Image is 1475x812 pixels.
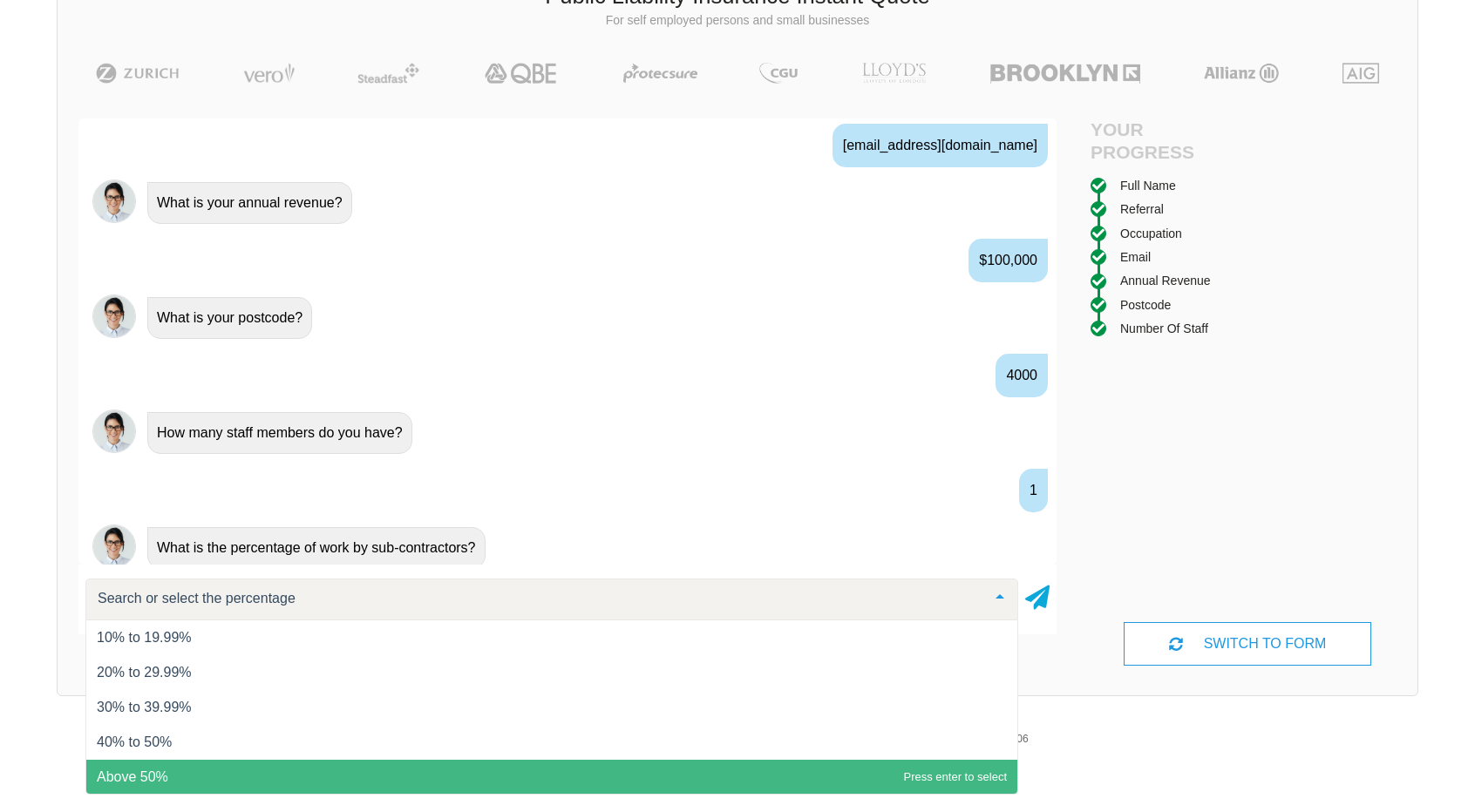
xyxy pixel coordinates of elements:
[996,354,1048,397] div: 4000
[92,294,136,338] img: Chatbot | PLI
[1120,319,1208,338] div: Number of staff
[97,700,192,714] span: 30% to 39.99%
[350,63,427,84] img: Steadfast | Public Liability Insurance
[1120,224,1182,243] div: Occupation
[147,297,312,339] div: What is your postcode?
[1336,63,1387,84] img: AIG | Public Liability Insurance
[97,630,192,645] span: 10% to 19.99%
[1120,200,1164,219] div: Referral
[1124,622,1371,666] div: SWITCH TO FORM
[71,12,1404,30] p: For self employed persons and small businesses
[97,734,172,749] span: 40% to 50%
[833,124,1048,167] div: [EMAIL_ADDRESS][DOMAIN_NAME]
[93,590,982,607] input: Search or select the percentage
[853,63,936,84] img: LLOYD's | Public Liability Insurance
[147,527,486,569] div: What is the percentage of work by sub-contractors?
[92,409,136,453] img: Chatbot | PLI
[1195,63,1288,84] img: Allianz | Public Liability Insurance
[147,412,412,454] div: How many staff members do you have?
[235,63,302,84] img: Vero | Public Liability Insurance
[983,63,1146,84] img: Brooklyn | Public Liability Insurance
[1120,271,1211,290] div: Annual Revenue
[969,239,1048,282] div: $100,000
[88,63,187,84] img: Zurich | Public Liability Insurance
[92,179,136,223] img: Chatbot | PLI
[1120,176,1176,195] div: Full Name
[1019,469,1048,512] div: 1
[92,524,136,568] img: Chatbot | PLI
[147,182,352,224] div: What is your annual revenue?
[1120,295,1171,315] div: Postcode
[752,63,805,84] img: CGU | Public Liability Insurance
[1120,247,1151,267] div: Email
[474,63,568,84] img: QBE | Public Liability Insurance
[97,769,168,784] span: Above 50%
[616,63,704,84] img: Protecsure | Public Liability Insurance
[1091,118,1247,162] h4: Your Progress
[97,665,192,680] span: 20% to 29.99%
